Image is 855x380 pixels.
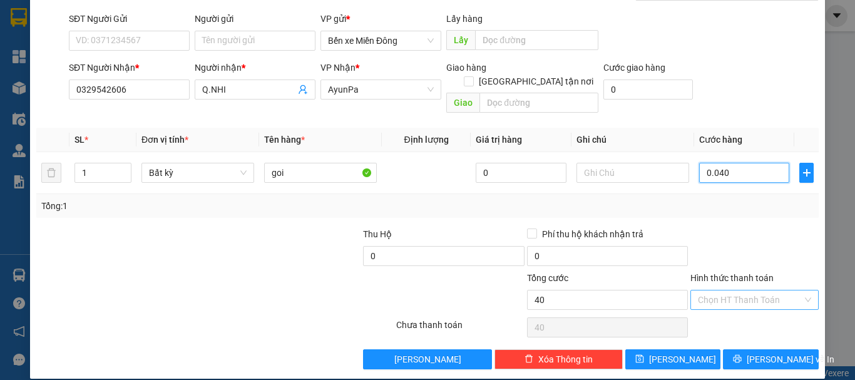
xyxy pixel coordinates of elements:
label: Hình thức thanh toán [690,273,774,283]
span: Giá trị hàng [476,135,522,145]
span: Lấy hàng [446,14,483,24]
span: Xóa Thông tin [538,352,593,366]
span: Đơn vị tính [141,135,188,145]
span: VP Nhận [320,63,356,73]
div: VP gửi [320,12,441,26]
input: Dọc đường [475,30,598,50]
span: Tên hàng [264,135,305,145]
span: [GEOGRAPHIC_DATA] tận nơi [474,74,598,88]
input: 0 [476,163,566,183]
div: SĐT Người Gửi [69,12,190,26]
span: save [635,354,644,364]
span: SL [74,135,84,145]
input: Dọc đường [479,93,598,113]
span: Bến xe Miền Đông [328,31,434,50]
span: Định lượng [404,135,448,145]
button: deleteXóa Thông tin [494,349,623,369]
span: Bất kỳ [149,163,247,182]
span: Giao [446,93,479,113]
button: [PERSON_NAME] [363,349,491,369]
span: [PERSON_NAME] và In [747,352,834,366]
span: [PERSON_NAME] [394,352,461,366]
span: Thu Hộ [363,229,392,239]
span: plus [800,168,813,178]
input: Ghi Chú [576,163,689,183]
button: plus [799,163,814,183]
div: Tổng: 1 [41,199,331,213]
span: AyunPa [328,80,434,99]
span: Phí thu hộ khách nhận trả [537,227,648,241]
span: user-add [298,85,308,95]
div: Chưa thanh toán [395,318,526,340]
label: Cước giao hàng [603,63,665,73]
div: Người nhận [195,61,315,74]
input: Cước giao hàng [603,80,693,100]
span: printer [733,354,742,364]
span: Giao hàng [446,63,486,73]
span: Cước hàng [699,135,742,145]
input: VD: Bàn, Ghế [264,163,377,183]
span: Lấy [446,30,475,50]
th: Ghi chú [571,128,694,152]
span: Tổng cước [527,273,568,283]
div: SĐT Người Nhận [69,61,190,74]
button: save[PERSON_NAME] [625,349,721,369]
span: [PERSON_NAME] [649,352,716,366]
button: delete [41,163,61,183]
div: Người gửi [195,12,315,26]
button: printer[PERSON_NAME] và In [723,349,819,369]
span: delete [525,354,533,364]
